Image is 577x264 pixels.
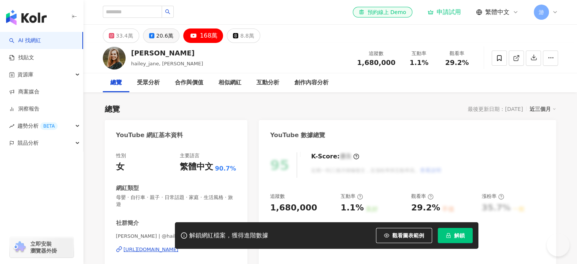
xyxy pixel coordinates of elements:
div: 近三個月 [530,104,556,114]
div: 繁體中文 [180,161,213,173]
div: 主要語言 [180,152,200,159]
span: lock [446,233,451,238]
div: 追蹤數 [357,50,395,57]
div: 合作與價值 [175,78,203,87]
a: 預約線上 Demo [353,7,412,17]
span: search [165,9,170,14]
a: 洞察報告 [9,105,39,113]
span: 立即安裝 瀏覽器外掛 [30,240,57,254]
div: [URL][DOMAIN_NAME] [124,246,179,253]
div: 20.6萬 [156,30,173,41]
span: 資源庫 [17,66,33,83]
div: K-Score : [311,152,359,161]
span: 觀看圖表範例 [392,232,424,239]
div: 33.4萬 [116,30,133,41]
button: 觀看圖表範例 [376,228,432,243]
div: 最後更新日期：[DATE] [468,106,523,112]
span: 解鎖 [454,232,465,239]
div: 互動分析 [256,78,279,87]
span: 游 [539,8,544,16]
a: [URL][DOMAIN_NAME] [116,246,236,253]
span: 29.2% [445,59,469,66]
div: 總覽 [105,104,120,114]
div: 互動率 [341,193,363,200]
a: 申請試用 [428,8,461,16]
a: searchAI 找網紅 [9,37,41,44]
div: 女 [116,161,124,173]
div: 8.8萬 [240,30,254,41]
a: chrome extension立即安裝 瀏覽器外掛 [10,237,74,258]
div: 漲粉率 [482,193,504,200]
div: 網紅類型 [116,184,139,192]
span: 競品分析 [17,134,39,152]
button: 8.8萬 [227,28,260,43]
button: 33.4萬 [103,28,139,43]
span: 母嬰 · 自行車 · 親子 · 日常話題 · 家庭 · 生活風格 · 旅遊 [116,194,236,208]
div: [PERSON_NAME] [131,48,203,58]
div: 互動率 [405,50,434,57]
div: 相似網紅 [219,78,241,87]
span: 90.7% [215,164,236,173]
div: 性別 [116,152,126,159]
img: chrome extension [12,241,27,253]
div: 預約線上 Demo [359,8,406,16]
button: 解鎖 [438,228,473,243]
div: 168萬 [200,30,218,41]
span: hailey_jane, [PERSON_NAME] [131,61,203,66]
button: 168萬 [183,28,223,43]
div: BETA [40,122,58,130]
div: 1,680,000 [270,202,317,214]
div: 1.1% [341,202,364,214]
span: 繁體中文 [485,8,509,16]
div: 社群簡介 [116,219,139,227]
div: 總覽 [110,78,122,87]
span: 趨勢分析 [17,117,58,134]
img: KOL Avatar [103,47,126,70]
span: rise [9,123,14,129]
div: 解鎖網紅檔案，獲得進階數據 [189,232,268,240]
div: 創作內容分析 [294,78,329,87]
button: 20.6萬 [143,28,179,43]
img: logo [6,10,47,25]
div: YouTube 數據總覽 [270,131,325,139]
div: 受眾分析 [137,78,160,87]
div: 觀看率 [443,50,472,57]
div: 29.2% [411,202,440,214]
div: 觀看率 [411,193,434,200]
span: 1.1% [410,59,429,66]
div: YouTube 網紅基本資料 [116,131,183,139]
a: 找貼文 [9,54,34,62]
a: 商案媒合 [9,88,39,96]
span: 1,680,000 [357,58,395,66]
div: 追蹤數 [270,193,285,200]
